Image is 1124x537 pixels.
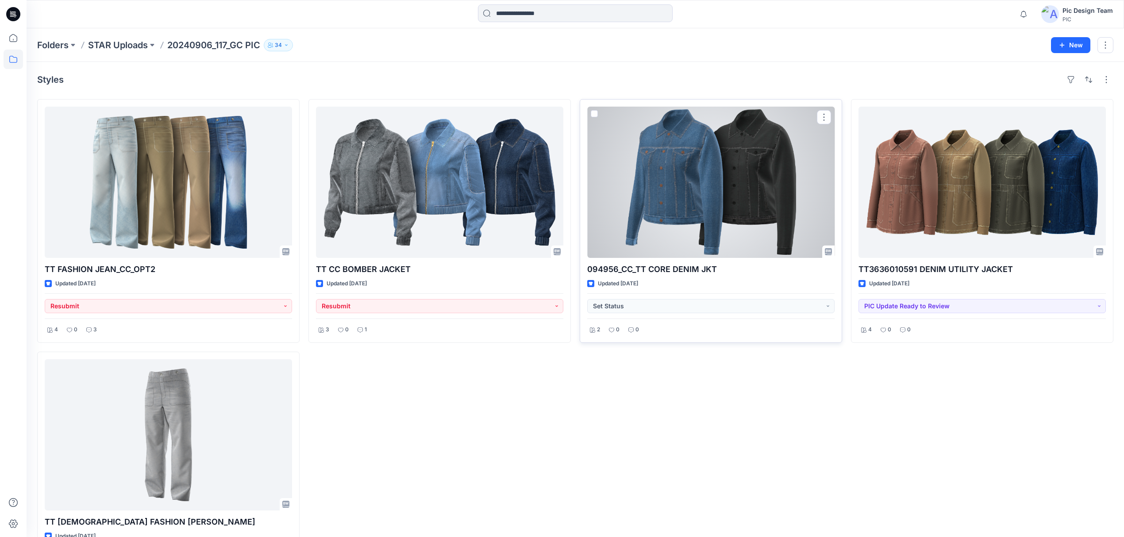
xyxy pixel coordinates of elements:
p: 3 [326,325,329,334]
a: STAR Uploads [88,39,148,51]
h4: Styles [37,74,64,85]
a: 094956_CC_TT CORE DENIM JKT [587,107,835,258]
p: 1 [365,325,367,334]
p: 4 [54,325,58,334]
p: TT [DEMOGRAPHIC_DATA] FASHION [PERSON_NAME] [45,516,292,528]
a: TT FASHION JEAN_CC_OPT2 [45,107,292,258]
p: Updated [DATE] [598,279,638,288]
p: TT3636010591 DENIM UTILITY JACKET [858,263,1106,276]
p: 0 [74,325,77,334]
p: 0 [888,325,891,334]
p: 0 [635,325,639,334]
div: Pic Design Team [1062,5,1113,16]
p: 0 [345,325,349,334]
img: avatar [1041,5,1059,23]
a: Folders [37,39,69,51]
p: 4 [868,325,872,334]
a: TT BTMS FASHION JEAN [45,359,292,510]
p: TT CC BOMBER JACKET [316,263,563,276]
button: New [1051,37,1090,53]
p: 094956_CC_TT CORE DENIM JKT [587,263,835,276]
a: TT CC BOMBER JACKET [316,107,563,258]
p: 34 [275,40,282,50]
p: 20240906_117_GC PIC [167,39,260,51]
p: Updated [DATE] [55,279,96,288]
p: 3 [93,325,97,334]
p: 0 [616,325,620,334]
p: TT FASHION JEAN_CC_OPT2 [45,263,292,276]
a: TT3636010591 DENIM UTILITY JACKET [858,107,1106,258]
div: PIC [1062,16,1113,23]
p: 0 [907,325,911,334]
p: 2 [597,325,600,334]
p: Updated [DATE] [869,279,909,288]
button: 34 [264,39,293,51]
p: Updated [DATE] [327,279,367,288]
